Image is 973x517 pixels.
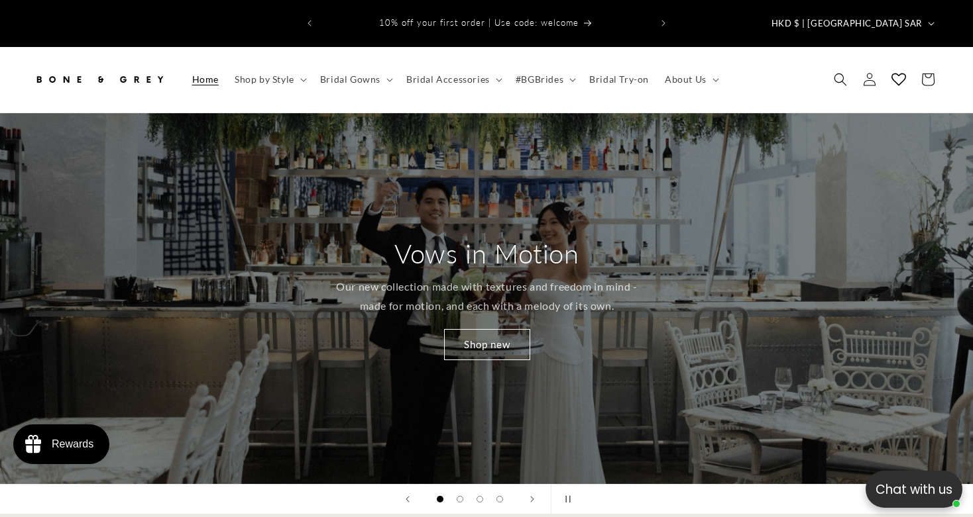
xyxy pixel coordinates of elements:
[227,66,312,93] summary: Shop by Style
[866,471,962,508] button: Open chatbox
[329,277,644,316] p: Our new collection made with textures and freedom in mind - made for motion, and each with a melo...
[443,329,530,360] a: Shop new
[508,66,581,93] summary: #BGBrides
[490,489,510,509] button: Load slide 4 of 4
[184,66,227,93] a: Home
[312,66,398,93] summary: Bridal Gowns
[657,66,724,93] summary: About Us
[320,73,380,85] span: Bridal Gowns
[29,60,171,99] a: Bone and Grey Bridal
[470,489,490,509] button: Load slide 3 of 4
[589,73,649,85] span: Bridal Try-on
[518,485,547,514] button: Next slide
[516,73,563,85] span: #BGBrides
[379,17,579,28] span: 10% off your first order | Use code: welcome
[551,485,580,514] button: Pause slideshow
[450,489,470,509] button: Load slide 2 of 4
[649,11,678,36] button: Next announcement
[52,438,93,450] div: Rewards
[772,17,922,30] span: HKD $ | [GEOGRAPHIC_DATA] SAR
[430,489,450,509] button: Load slide 1 of 4
[398,66,508,93] summary: Bridal Accessories
[581,66,657,93] a: Bridal Try-on
[235,73,294,85] span: Shop by Style
[406,73,490,85] span: Bridal Accessories
[665,73,707,85] span: About Us
[192,73,219,85] span: Home
[394,236,579,271] h2: Vows in Motion
[295,11,324,36] button: Previous announcement
[826,65,855,94] summary: Search
[764,11,940,36] button: HKD $ | [GEOGRAPHIC_DATA] SAR
[866,480,962,499] p: Chat with us
[33,65,166,94] img: Bone and Grey Bridal
[393,485,422,514] button: Previous slide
